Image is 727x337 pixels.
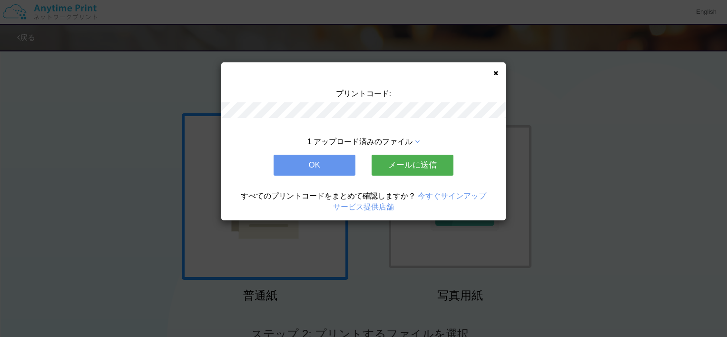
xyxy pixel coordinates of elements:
span: 1 アップロード済みのファイル [307,138,413,146]
button: メールに送信 [372,155,453,176]
a: 今すぐサインアップ [418,192,486,200]
span: プリントコード: [336,89,391,98]
span: すべてのプリントコードをまとめて確認しますか？ [241,192,416,200]
a: サービス提供店舗 [333,203,394,211]
button: OK [274,155,355,176]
